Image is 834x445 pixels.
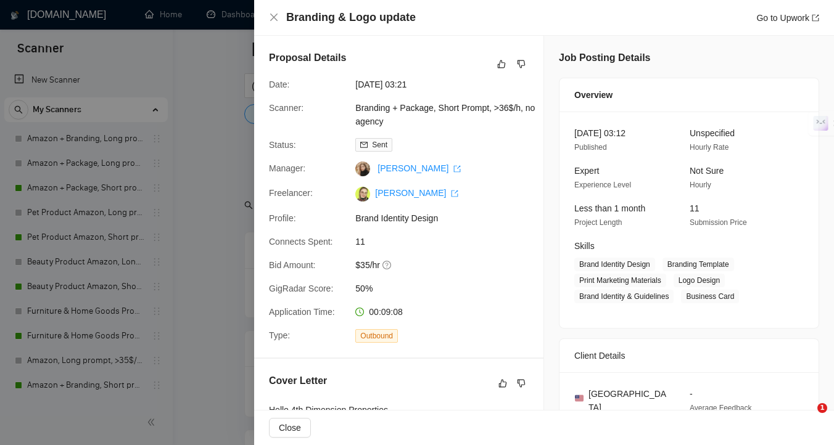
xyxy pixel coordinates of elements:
[286,10,416,25] h4: Branding & Logo update
[372,141,387,149] span: Sent
[574,88,613,102] span: Overview
[269,418,311,438] button: Close
[355,211,540,225] span: Brand Identity Design
[369,307,403,317] span: 00:09:08
[574,339,804,372] div: Client Details
[355,235,540,248] span: 11
[690,218,747,227] span: Submission Price
[269,103,303,113] span: Scanner:
[269,51,346,65] h5: Proposal Details
[574,241,595,251] span: Skills
[690,203,700,213] span: 11
[690,128,735,138] span: Unspecified
[674,274,725,287] span: Logo Design
[690,143,729,152] span: Hourly Rate
[269,80,289,89] span: Date:
[517,59,526,69] span: dislike
[269,374,327,388] h5: Cover Letter
[269,330,290,340] span: Type:
[375,188,458,198] a: [PERSON_NAME] export
[663,258,734,271] span: Branding Template
[574,181,631,189] span: Experience Level
[690,404,752,412] span: Average Feedback
[690,166,724,176] span: Not Sure
[378,163,461,173] a: [PERSON_NAME] export
[355,101,540,128] span: Branding + Package, Short Prompt, >36$/h, no agency
[792,403,822,433] iframe: Intercom live chat
[690,181,711,189] span: Hourly
[355,308,364,316] span: clock-circle
[498,378,507,388] span: like
[514,57,529,71] button: dislike
[269,163,305,173] span: Manager:
[588,387,670,414] span: [GEOGRAPHIC_DATA]
[269,260,316,270] span: Bid Amount:
[355,329,398,343] span: Outbound
[494,57,509,71] button: like
[574,218,622,227] span: Project Length
[360,141,368,149] span: mail
[279,421,301,435] span: Close
[269,307,335,317] span: Application Time:
[355,78,540,91] span: [DATE] 03:21
[269,12,279,22] span: close
[451,190,458,197] span: export
[453,165,461,173] span: export
[574,128,625,138] span: [DATE] 03:12
[269,237,333,247] span: Connects Spent:
[355,282,540,295] span: 50%
[812,14,819,22] span: export
[495,376,510,391] button: like
[269,12,279,23] button: Close
[269,188,313,198] span: Freelancer:
[575,394,584,402] img: 🇺🇸
[269,213,296,223] span: Profile:
[690,389,693,399] span: -
[574,203,645,213] span: Less than 1 month
[574,258,655,271] span: Brand Identity Design
[574,143,607,152] span: Published
[574,290,674,303] span: Brand Identity & Guidelines
[382,260,392,270] span: question-circle
[355,187,370,202] img: c1ANJdDIEFa5DN5yolPp7_u0ZhHZCEfhnwVqSjyrCV9hqZg5SCKUb7hD_oUrqvcJOM
[497,59,506,69] span: like
[756,13,819,23] a: Go to Upworkexport
[817,403,827,413] span: 1
[559,51,650,65] h5: Job Posting Details
[355,258,540,272] span: $35/hr
[517,378,526,388] span: dislike
[269,140,296,150] span: Status:
[574,166,599,176] span: Expert
[269,284,333,293] span: GigRadar Score:
[681,290,739,303] span: Business Card
[514,376,529,391] button: dislike
[574,274,666,287] span: Print Marketing Materials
